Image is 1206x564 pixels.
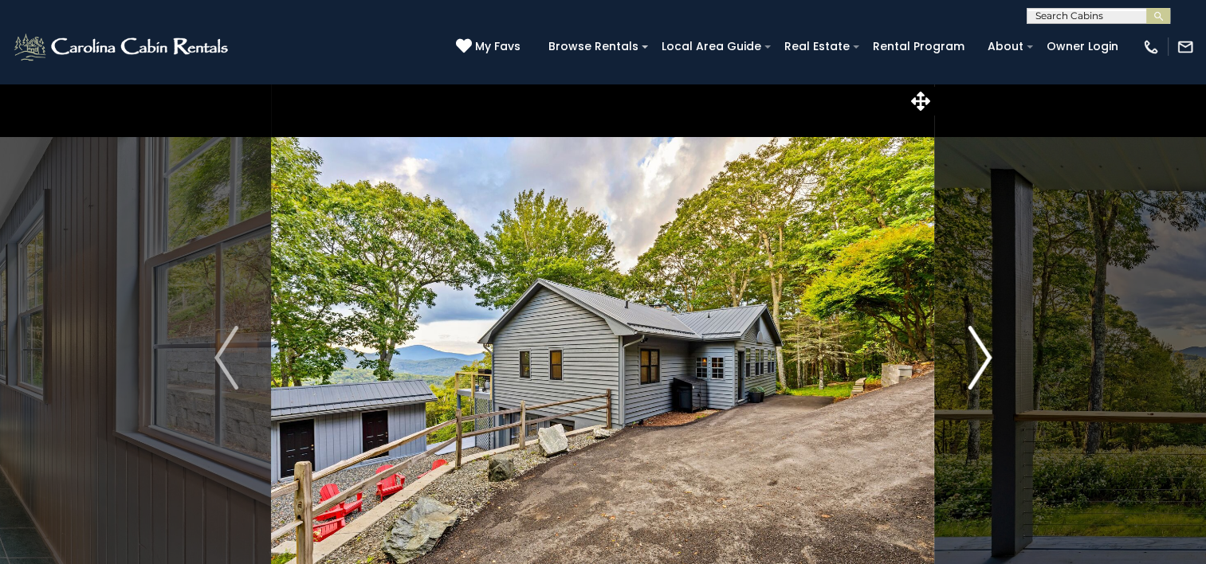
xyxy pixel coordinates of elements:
img: arrow [968,326,992,390]
img: mail-regular-white.png [1177,38,1194,56]
span: My Favs [475,38,521,55]
img: White-1-2.png [12,31,233,63]
img: arrow [214,326,238,390]
img: phone-regular-white.png [1142,38,1160,56]
a: Browse Rentals [540,34,646,59]
a: My Favs [456,38,524,56]
a: Local Area Guide [654,34,769,59]
a: Owner Login [1039,34,1126,59]
a: About [980,34,1031,59]
a: Real Estate [776,34,858,59]
a: Rental Program [865,34,972,59]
